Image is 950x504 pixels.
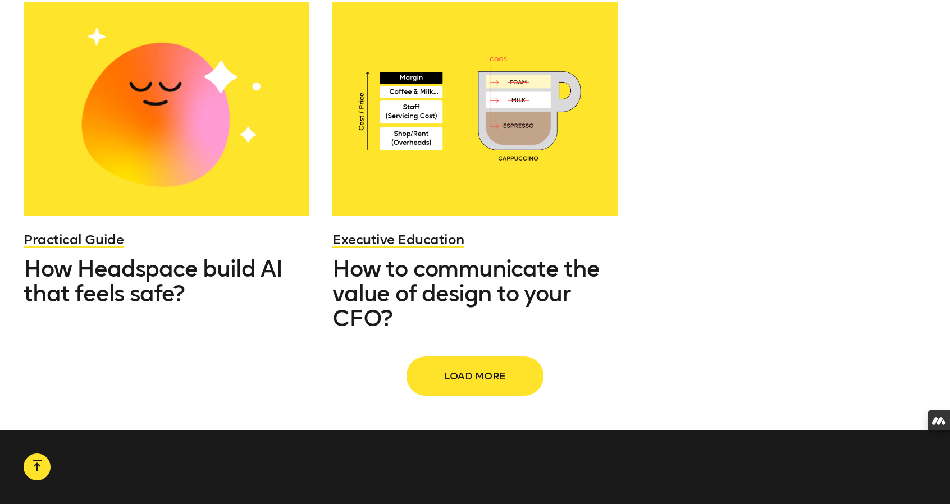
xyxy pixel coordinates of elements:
[24,255,282,307] span: How Headspace build AI that feels safe?
[408,358,542,395] button: Load more
[332,231,464,248] a: Executive Education
[426,365,524,387] span: Load more
[24,231,124,248] a: Practical Guide
[332,256,618,331] a: How to communicate the value of design to your CFO?
[332,255,600,332] span: How to communicate the value of design to your CFO?
[24,256,309,306] a: How Headspace build AI that feels safe?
